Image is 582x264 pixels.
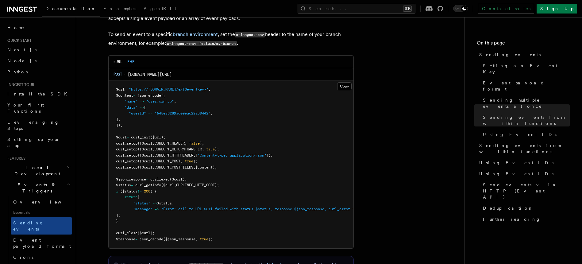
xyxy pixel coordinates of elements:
[185,177,187,181] span: ;
[100,2,140,17] a: Examples
[13,200,76,204] span: Overview
[271,153,273,157] span: ;
[108,30,354,48] p: To send an event to a specific , set the header to the name of your branch environment, for examp...
[483,63,570,75] span: Setting an Event Key
[140,231,150,235] span: $curl
[150,177,170,181] span: curl_exec
[116,159,140,163] span: curl_setopt
[5,156,25,161] span: Features
[133,93,135,98] span: =
[125,105,137,110] span: "data"
[210,111,213,115] span: ,
[133,207,152,211] span: 'message'
[148,111,152,115] span: =>
[480,129,570,140] a: Using Event IDs
[133,201,150,205] span: 'status'
[172,177,183,181] span: $curl
[215,147,217,151] span: )
[195,153,198,157] span: [
[129,111,146,115] span: "userId"
[174,99,176,103] span: ,
[174,183,176,187] span: ,
[135,237,137,241] span: =
[118,123,120,127] span: )
[120,189,137,193] span: ($status
[161,207,354,211] span: "Error: call to URL $url failed with status $status, response $json_response, curl_error "
[5,182,67,194] span: Events & Triggers
[163,237,165,241] span: (
[5,162,72,179] button: Local Development
[480,214,570,225] a: Further reading
[479,160,553,166] span: Using Event IDs
[118,117,120,122] span: ,
[116,183,131,187] span: $status
[200,237,208,241] span: true
[142,141,152,146] span: $curl
[116,153,140,157] span: curl_setopt
[193,153,195,157] span: ,
[193,159,195,163] span: )
[480,77,570,95] a: Event payload format
[5,117,72,134] a: Leveraging Steps
[116,219,118,223] span: }
[125,87,127,91] span: =
[140,99,144,103] span: =>
[161,93,163,98] span: (
[337,82,352,90] button: Copy
[11,235,72,252] a: Event payload format
[215,165,217,169] span: ;
[185,159,193,163] span: true
[150,231,152,235] span: )
[142,147,152,151] span: $curl
[146,177,148,181] span: =
[7,25,25,31] span: Home
[5,82,34,87] span: Inngest tour
[189,141,200,146] span: false
[116,189,120,193] span: if
[483,205,533,211] span: Deduplication
[480,95,570,112] a: Sending multiple events at once
[116,213,120,217] span: ];
[176,183,215,187] span: CURLINFO_HTTP_CODE
[152,231,155,235] span: ;
[479,171,553,177] span: Using Event IDs
[165,237,195,241] span: $json_response
[183,177,185,181] span: )
[477,49,570,60] a: Sending events
[195,159,198,163] span: ;
[150,189,157,193] span: ) {
[161,135,163,139] span: )
[202,147,204,151] span: ,
[142,165,152,169] span: $curl
[140,237,163,241] span: json_decode
[477,140,570,157] a: Sending events from within functions
[152,147,155,151] span: ,
[479,52,541,58] span: Sending events
[477,39,570,49] h4: On this page
[198,153,266,157] span: "Content-type: application/json"
[127,135,129,139] span: =
[478,4,534,14] a: Contact sales
[7,120,59,131] span: Leveraging Steps
[5,22,72,33] a: Home
[152,159,155,163] span: ,
[140,165,142,169] span: (
[116,117,118,122] span: ]
[137,195,140,199] span: [
[7,47,37,52] span: Next.js
[13,220,44,231] span: Sending events
[155,111,210,115] span: "645ea8289ad09eac29230442"
[142,159,152,163] span: $curl
[480,112,570,129] a: Sending events from within functions
[152,201,157,205] span: =>
[5,99,72,117] a: Your first Functions
[480,60,570,77] a: Setting an Event Key
[7,91,71,96] span: Install the SDK
[483,114,570,126] span: Sending events from within functions
[483,80,570,92] span: Event payload format
[116,135,127,139] span: $curl
[152,141,155,146] span: ,
[116,237,135,241] span: $response
[13,238,71,249] span: Event payload format
[144,189,150,193] span: 200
